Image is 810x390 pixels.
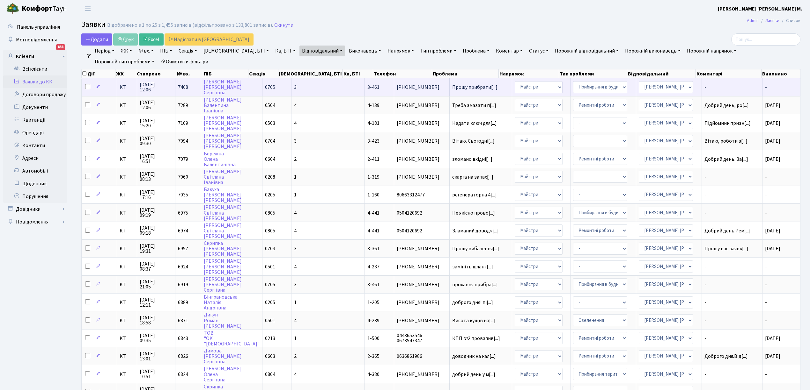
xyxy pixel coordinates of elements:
a: Тип проблеми [418,46,459,56]
span: [DATE] 09:18 [140,225,172,236]
span: замініть шланг[...] [452,263,493,270]
span: КТ [120,210,134,216]
a: Щоденник [3,177,67,190]
a: Період [92,46,117,56]
span: КТ [120,85,134,90]
span: - [704,300,760,305]
span: - [704,174,760,180]
span: - [765,317,767,324]
a: БережнаОленаВалентинівна [204,150,236,168]
a: Секція [176,46,200,56]
a: [PERSON_NAME][PERSON_NAME][PERSON_NAME] [204,258,242,276]
span: Зламаний доводч[...] [452,227,499,234]
span: [DATE] 16:51 [140,154,172,164]
th: № вх. [176,69,203,78]
span: [DATE] 09:35 [140,333,172,343]
span: - [704,318,760,323]
th: Напрямок [499,69,559,78]
span: скарга на запах[...] [452,174,493,181]
span: - [704,372,760,377]
a: Димова[PERSON_NAME]Сергіївна [204,347,242,365]
span: 0501 [265,263,275,270]
a: Всі клієнти [3,63,67,75]
span: КТ [120,318,134,323]
span: 0205 [265,191,275,198]
span: [PHONE_NUMBER] [397,246,447,251]
span: [DATE] 13:01 [140,351,172,361]
span: 0805 [265,209,275,216]
span: КТ [120,336,134,341]
span: Прошу вас заявк[...] [704,245,748,252]
a: Додати [81,33,112,46]
th: Створено [136,69,176,78]
a: Порушення [3,190,67,203]
span: 4 [294,317,297,324]
span: 7079 [178,156,188,163]
a: ЖК [118,46,135,56]
span: 6924 [178,263,188,270]
a: Автомобілі [3,165,67,177]
a: Повідомлення [3,216,67,228]
span: [DATE] 12:06 [140,82,172,92]
span: Додати [85,36,108,43]
span: [PHONE_NUMBER] [397,174,447,180]
a: [PERSON_NAME]СвітланаІванівна [204,168,242,186]
span: - [765,84,767,91]
span: КТ [120,300,134,305]
div: Відображено з 1 по 25 з 1,455 записів (відфільтровано з 133,801 записів). [107,22,273,28]
span: 4-380 [367,371,379,378]
span: доброго дня! пі[...] [452,299,493,306]
span: [DATE] 12:06 [140,100,172,110]
span: КТ [120,121,134,126]
b: [PERSON_NAME] [PERSON_NAME] М. [718,5,802,12]
span: 3-423 [367,138,379,145]
span: [DATE] 18:58 [140,315,172,325]
span: КТ [120,264,134,269]
span: 7094 [178,138,188,145]
span: [PHONE_NUMBER] [397,318,447,323]
a: Адреси [3,152,67,165]
span: 0805 [265,227,275,234]
span: 4 [294,102,297,109]
span: [DATE] 21:05 [140,279,172,289]
span: 4 [294,371,297,378]
span: [DATE] [765,245,780,252]
span: 6974 [178,227,188,234]
span: 0703 [265,245,275,252]
span: 3-361 [367,245,379,252]
a: Відповідальний [299,46,345,56]
span: [DATE] 09:19 [140,208,172,218]
span: КТ [120,138,134,144]
a: Бакуха[PERSON_NAME][PERSON_NAME] [204,186,242,204]
span: 4-441 [367,209,379,216]
span: 7408 [178,84,188,91]
span: [DATE] 08:37 [140,261,172,272]
span: регенераторна 4[...] [452,191,497,198]
span: [DATE] 19:31 [140,244,172,254]
a: [PERSON_NAME][PERSON_NAME][PERSON_NAME] [204,132,242,150]
span: [PHONE_NUMBER] [397,85,447,90]
span: 2 [294,353,297,360]
span: КПП №2 провалив[...] [452,335,500,342]
span: - [704,210,760,216]
span: 1 [294,299,297,306]
span: 6919 [178,281,188,288]
span: 7035 [178,191,188,198]
a: [PERSON_NAME][PERSON_NAME]Сергіївна [204,78,242,96]
span: [DATE] [765,335,780,342]
a: Заявки до КК [3,75,67,88]
span: 4 [294,263,297,270]
th: Тип проблеми [559,69,627,78]
a: Очистити фільтри [158,56,211,67]
span: 1 [294,335,297,342]
span: 1-319 [367,174,379,181]
span: 0503 [265,120,275,127]
span: [PHONE_NUMBER] [397,103,447,108]
span: - [704,264,760,269]
span: 3-461 [367,84,379,91]
span: 0604 [265,156,275,163]
a: Виконавець [346,46,384,56]
span: зломано вхідні[...] [452,156,492,163]
span: 6871 [178,317,188,324]
span: КТ [120,372,134,377]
